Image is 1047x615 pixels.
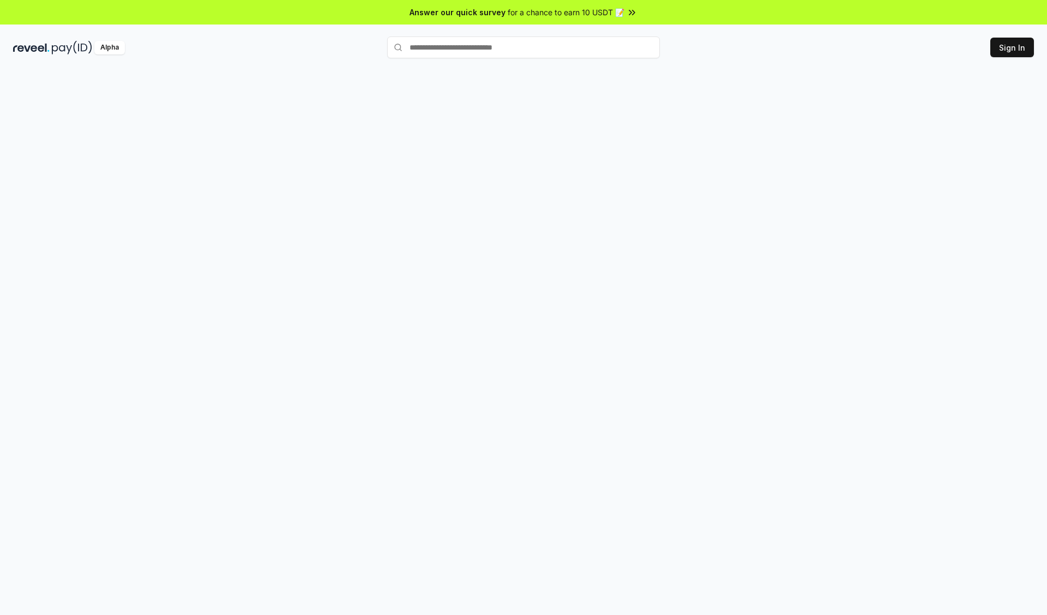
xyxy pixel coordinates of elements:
div: Alpha [94,41,125,54]
span: Answer our quick survey [410,7,506,18]
img: reveel_dark [13,41,50,54]
img: pay_id [52,41,92,54]
span: for a chance to earn 10 USDT 📝 [508,7,624,18]
button: Sign In [990,38,1034,57]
